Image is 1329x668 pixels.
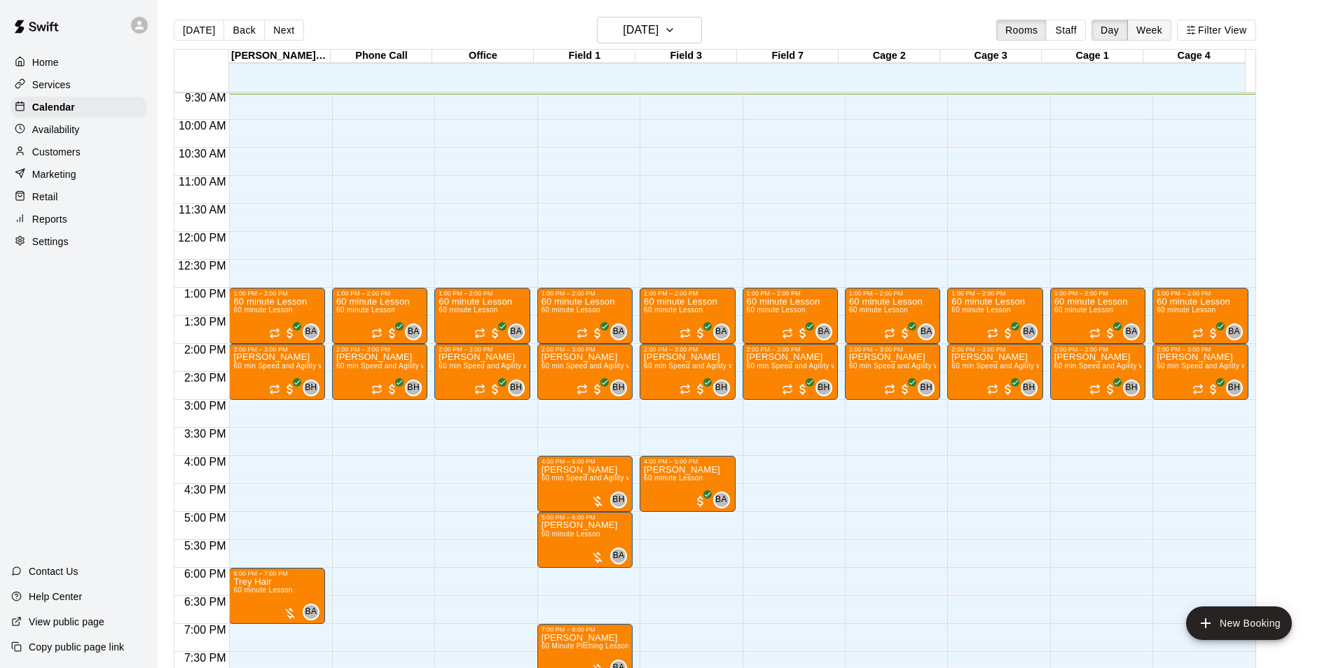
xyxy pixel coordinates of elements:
span: All customers have paid [385,382,399,396]
span: Bryan Anderson [308,323,319,340]
span: 2:30 PM [181,372,230,384]
div: Retail [11,186,146,207]
div: 1:00 PM – 2:00 PM: 60 minute Lesson [743,288,838,344]
div: Field 3 [635,50,737,63]
div: Marketing [11,164,146,185]
div: 1:00 PM – 2:00 PM [644,290,731,297]
div: Field 7 [737,50,839,63]
p: Home [32,55,59,69]
div: Bailey Hodges [405,380,422,396]
span: All customers have paid [283,326,297,340]
span: All customers have paid [283,382,297,396]
span: Bailey Hodges [1026,380,1038,396]
button: add [1186,606,1292,640]
span: BA [715,493,727,507]
span: 60 min Speed and Agility with [PERSON_NAME] [849,362,1010,370]
span: Recurring event [371,328,383,339]
div: Home [11,52,146,73]
div: Bailey Hodges [610,380,627,396]
div: Bailey Hodges [1123,380,1140,396]
span: Recurring event [1192,328,1204,339]
span: Recurring event [680,384,691,395]
span: BA [305,605,317,619]
a: Availability [11,119,146,140]
div: 2:00 PM – 3:00 PM [233,346,320,353]
div: Bryan Anderson [918,323,935,340]
span: 3:00 PM [181,400,230,412]
span: 60 minute Lesson [849,306,908,314]
div: 4:00 PM – 5:00 PM: Jack Hinks [537,456,633,512]
div: 1:00 PM – 2:00 PM [233,290,320,297]
span: 60 minute Lesson [1054,306,1113,314]
div: Bryan Anderson [815,323,832,340]
span: BH [305,381,317,395]
button: [DATE] [597,17,702,43]
a: Reports [11,209,146,230]
span: All customers have paid [488,382,502,396]
span: Bryan Anderson [1232,323,1243,340]
span: Recurring event [474,328,486,339]
span: All customers have paid [1206,382,1220,396]
span: 4:30 PM [181,484,230,496]
p: Availability [32,123,80,137]
span: BA [510,325,522,339]
p: Services [32,78,71,92]
span: Bailey Hodges [1129,380,1140,396]
span: 9:30 AM [181,92,230,104]
button: [DATE] [174,20,224,41]
button: Back [223,20,265,41]
p: Calendar [32,100,75,114]
span: 60 minute Lesson [644,306,703,314]
div: Calendar [11,97,146,118]
span: Bailey Hodges [616,380,627,396]
div: 1:00 PM – 2:00 PM [951,290,1038,297]
span: 60 minute Lesson [542,306,600,314]
span: Recurring event [371,384,383,395]
div: Bailey Hodges [610,492,627,508]
span: 60 min Speed and Agility with [PERSON_NAME] [747,362,908,370]
span: Bailey Hodges [308,380,319,396]
div: 2:00 PM – 3:00 PM: 60 min Speed and Agility with Bailey Hodges [229,344,324,400]
div: 2:00 PM – 3:00 PM: 60 min Speed and Agility with Bailey Hodges [845,344,940,400]
span: Bryan Anderson [616,323,627,340]
span: All customers have paid [488,326,502,340]
span: Bailey Hodges [719,380,730,396]
span: 5:30 PM [181,540,230,552]
div: Bailey Hodges [303,380,319,396]
span: 60 min Speed and Agility with [PERSON_NAME] [951,362,1113,370]
div: Bryan Anderson [1123,323,1140,340]
span: 60 min Speed and Agility with [PERSON_NAME] [1054,362,1216,370]
div: 2:00 PM – 3:00 PM: 60 min Speed and Agility with Bailey Hodges [743,344,838,400]
span: All customers have paid [898,382,912,396]
h6: [DATE] [623,20,659,40]
div: [PERSON_NAME] House [229,50,331,63]
span: All customers have paid [694,494,708,508]
div: 6:00 PM – 7:00 PM [233,570,320,577]
span: Recurring event [1192,384,1204,395]
span: BA [921,325,932,339]
div: 1:00 PM – 2:00 PM: 60 minute Lesson [537,288,633,344]
div: 1:00 PM – 2:00 PM [1054,290,1141,297]
div: 1:00 PM – 2:00 PM: 60 minute Lesson [845,288,940,344]
span: Bryan Anderson [616,548,627,564]
div: 2:00 PM – 3:00 PM [849,346,936,353]
span: Bryan Anderson [719,492,730,508]
span: BA [818,325,830,339]
span: 10:30 AM [175,148,230,160]
div: 1:00 PM – 2:00 PM [336,290,423,297]
span: Recurring event [782,328,793,339]
span: 60 minute Lesson [439,306,497,314]
div: 2:00 PM – 3:00 PM [336,346,423,353]
p: Customers [32,145,81,159]
a: Services [11,74,146,95]
span: 1:30 PM [181,316,230,328]
div: Bryan Anderson [1226,323,1243,340]
div: 1:00 PM – 2:00 PM: 60 minute Lesson [434,288,530,344]
div: 2:00 PM – 3:00 PM: 60 min Speed and Agility with Bailey Hodges [1152,344,1248,400]
a: Customers [11,141,146,162]
span: 60 minute Lesson [542,530,600,538]
span: All customers have paid [1206,326,1220,340]
span: Recurring event [782,384,793,395]
span: 6:00 PM [181,568,230,580]
span: All customers have paid [796,382,810,396]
